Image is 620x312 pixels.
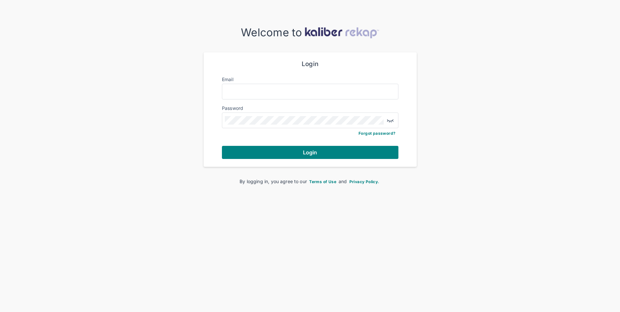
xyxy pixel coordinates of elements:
a: Privacy Policy. [348,179,380,184]
img: eye-closed.fa43b6e4.svg [386,116,394,124]
label: Password [222,105,243,111]
span: Privacy Policy. [349,179,379,184]
img: kaliber-logo [305,27,379,38]
span: Login [303,149,317,156]
label: Email [222,77,233,82]
div: Login [222,60,398,68]
button: Login [222,146,398,159]
div: By logging in, you agree to our and [214,178,406,185]
span: Terms of Use [309,179,336,184]
a: Terms of Use [308,179,337,184]
a: Forgot password? [359,131,395,136]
